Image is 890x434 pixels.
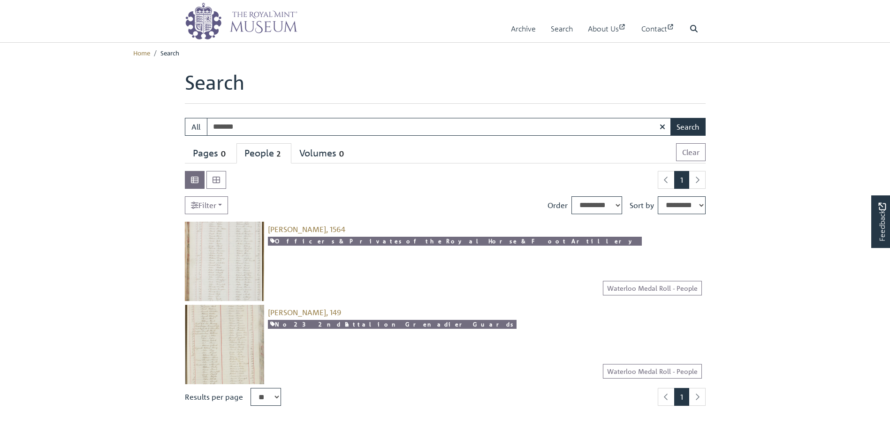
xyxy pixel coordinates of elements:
img: Newsome, James, 149 [185,305,264,384]
div: Pages [193,147,228,159]
a: [PERSON_NAME], 149 [268,308,341,317]
li: Previous page [658,171,675,189]
span: Feedback [876,202,888,241]
a: Officers & Privates of the Royal Horse & Foot Artillery [268,237,642,246]
a: [PERSON_NAME], 1564 [268,225,345,234]
a: Home [133,48,150,57]
a: Waterloo Medal Roll - People [603,281,702,295]
span: 2 [274,148,283,159]
span: Search [160,48,179,57]
li: Previous page [658,388,675,406]
input: Enter one or more search terms... [207,118,671,136]
span: Goto page 1 [674,171,689,189]
img: Newsome, Edward, 1564 [185,222,264,301]
a: Search [551,15,573,42]
a: No 23 2nd Battalion Grenadier Guards [268,320,517,329]
a: Waterloo Medal Roll - People [603,364,702,379]
a: Contact [641,15,675,42]
img: logo_wide.png [185,2,297,40]
nav: pagination [654,388,706,406]
div: People [244,147,283,159]
a: Would you like to provide feedback? [871,195,890,248]
label: Order [548,200,568,211]
a: About Us [588,15,626,42]
h1: Search [185,70,706,103]
div: Volumes [299,147,347,159]
button: All [185,118,207,136]
span: 0 [218,148,228,159]
button: Search [670,118,706,136]
label: Results per page [185,391,243,403]
label: Sort by [630,200,654,211]
button: Clear [676,143,706,161]
nav: pagination [654,171,706,189]
span: 0 [336,148,347,159]
span: Goto page 1 [674,388,689,406]
a: Archive [511,15,536,42]
a: Filter [185,196,228,214]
